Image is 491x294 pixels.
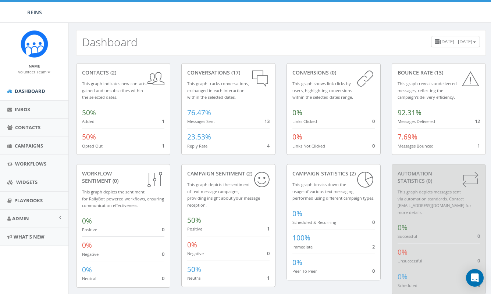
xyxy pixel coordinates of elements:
[15,142,43,149] span: Campaigns
[267,225,270,232] span: 1
[82,240,92,250] span: 0%
[187,132,211,142] span: 23.53%
[187,69,270,76] div: conversations
[82,108,96,117] span: 50%
[398,283,417,288] small: Scheduled
[82,69,164,76] div: contacts
[82,227,97,232] small: Positive
[162,118,164,124] span: 1
[187,251,204,256] small: Negative
[477,142,480,149] span: 1
[292,119,317,124] small: Links Clicked
[162,275,164,282] span: 0
[187,215,201,225] span: 50%
[187,240,197,250] span: 0%
[21,30,48,58] img: Rally_Corp_Icon_1.png
[15,124,40,131] span: Contacts
[267,275,270,281] span: 1
[15,88,45,94] span: Dashboard
[292,182,374,201] small: This graph breaks down the usage of various text messaging performed using different campaign types.
[267,250,270,257] span: 0
[82,81,146,100] small: This graph indicates new contacts gained and unsubscribes within the selected dates.
[398,258,422,264] small: Unsuccessful
[109,69,116,76] span: (2)
[398,223,408,232] span: 0%
[267,142,270,149] span: 4
[425,177,432,184] span: (0)
[433,69,443,76] span: (13)
[477,233,480,239] span: 0
[398,81,457,100] small: This graph reveals undelivered messages, reflecting the campaign's delivery efficiency.
[82,276,96,281] small: Neutral
[187,265,201,274] span: 50%
[372,268,375,274] span: 0
[14,197,43,204] span: Playbooks
[162,251,164,257] span: 0
[14,233,45,240] span: What's New
[264,118,270,124] span: 13
[18,69,50,75] small: Volunteer Team
[477,257,480,264] span: 0
[329,69,336,76] span: (0)
[398,272,408,282] span: 0%
[29,63,40,69] small: Name
[187,143,207,149] small: Reply Rate
[245,170,252,177] span: (2)
[82,36,138,48] h2: Dashboard
[475,118,480,124] span: 12
[292,268,317,274] small: Peer To Peer
[82,265,92,275] span: 0%
[187,275,202,281] small: Neutral
[372,219,375,225] span: 0
[398,108,421,117] span: 92.31%
[82,170,164,185] div: Workflow Sentiment
[292,233,310,243] span: 100%
[187,170,270,177] div: Campaign Sentiment
[466,269,484,287] div: Open Intercom Messenger
[82,189,164,208] small: This graph depicts the sentiment for RallyBot-powered workflows, ensuring communication effective...
[82,132,96,142] span: 50%
[27,9,42,16] span: REINS
[292,81,353,100] small: This graph shows link clicks by users, highlighting conversions within the selected dates range.
[440,38,472,45] span: [DATE] - [DATE]
[398,143,434,149] small: Messages Bounced
[187,226,202,232] small: Positive
[292,69,375,76] div: conversions
[187,108,211,117] span: 76.47%
[398,189,472,215] small: This graph depicts messages sent via automation standards. Contact [EMAIL_ADDRESS][DOMAIN_NAME] f...
[398,247,408,257] span: 0%
[292,209,302,218] span: 0%
[187,81,249,100] small: This graph tracks conversations, exchanged in each interaction within the selected dates.
[230,69,240,76] span: (17)
[111,177,118,184] span: (0)
[187,182,260,208] small: This graph depicts the sentiment of text message campaigns, providing insight about your message ...
[82,143,103,149] small: Opted Out
[292,170,375,177] div: Campaign Statistics
[372,118,375,124] span: 0
[18,68,50,75] a: Volunteer Team
[162,226,164,233] span: 0
[398,132,417,142] span: 7.69%
[15,160,46,167] span: Workflows
[82,216,92,226] span: 0%
[187,119,215,124] small: Messages Sent
[292,258,302,267] span: 0%
[162,142,164,149] span: 1
[292,108,302,117] span: 0%
[292,219,336,225] small: Scheduled & Recurring
[372,243,375,250] span: 2
[398,170,480,185] div: Automation Statistics
[16,179,38,185] span: Widgets
[372,142,375,149] span: 0
[477,282,480,288] span: 0
[398,69,480,76] div: Bounce Rate
[82,251,99,257] small: Negative
[12,215,29,222] span: Admin
[348,170,356,177] span: (2)
[398,119,435,124] small: Messages Delivered
[292,132,302,142] span: 0%
[398,233,417,239] small: Successful
[15,106,31,113] span: Inbox
[82,119,95,124] small: Added
[292,143,325,149] small: Links Not Clicked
